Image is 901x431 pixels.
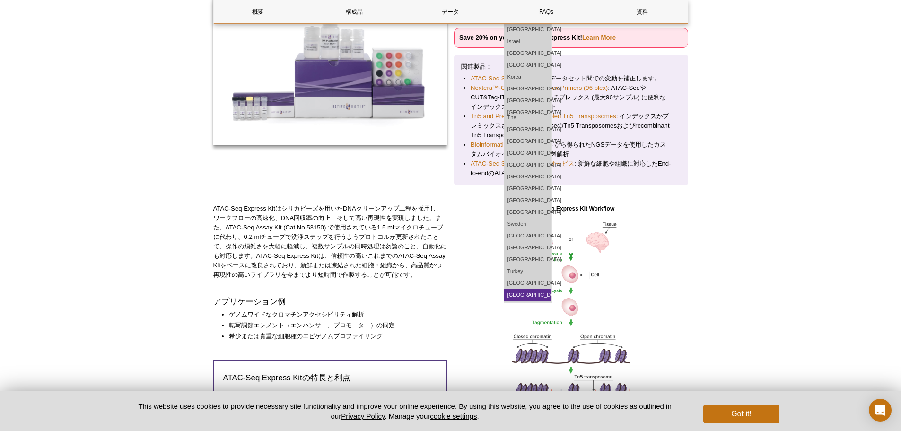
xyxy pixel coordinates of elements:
strong: Save 20% on your ATAC-Seq Express Kit! [459,34,616,41]
strong: ATAC-Seq Express Kit Workflow [527,205,614,212]
a: 資料 [598,0,687,23]
a: [GEOGRAPHIC_DATA] [504,24,551,35]
a: [GEOGRAPHIC_DATA] [504,277,551,289]
a: [GEOGRAPHIC_DATA] [504,123,551,135]
a: [GEOGRAPHIC_DATA] [504,159,551,171]
li: ゲノムワイドなクロマチンアクセシビリティ解析 [229,310,438,319]
li: : インデックスがプレミックスされたReady-to-useのTn5 Transposomesおよびrecombinant Tn5 Transposase [471,112,672,140]
li: : データセット間での変動を補正します。 [471,74,672,83]
a: [GEOGRAPHIC_DATA] [504,59,551,71]
a: Israel [504,35,551,47]
a: [GEOGRAPHIC_DATA] [504,147,551,159]
a: Sweden [504,218,551,230]
a: Turkey [504,265,551,277]
a: Korea [504,71,551,83]
li: 転写調節エレメント（エンハンサー、プロモーター）の同定 [229,321,438,330]
h3: アプリケーション例 [213,296,447,308]
p: ATAC-Seq Express Kitはシリカビーズを用いたDNAクリーンアップ工程を採用し、ワークフローの高速化、DNA回収率の向上、そして高い再現性を実現しました。また、ATAC-Seq ... [213,204,447,280]
div: Open Intercom Messenger [869,399,892,422]
a: データ [406,0,495,23]
a: [GEOGRAPHIC_DATA] [504,47,551,59]
button: Got it! [703,405,779,423]
a: 概要 [214,0,303,23]
a: [GEOGRAPHIC_DATA] [504,242,551,254]
a: [GEOGRAPHIC_DATA], The [504,106,551,123]
a: 構成品 [310,0,399,23]
p: 関連製品： [461,62,681,71]
li: 希少または貴重な細胞種のエピゲノムプロファイリング [229,332,438,341]
a: Learn More [582,34,616,41]
li: : 新鮮な細胞や組織に対応したEnd-to-endのATAC-Seqサービス [471,159,672,178]
a: [GEOGRAPHIC_DATA] [504,230,551,242]
li: : ATAC-SeqやCUT&Tag-IT®アッセイのマルチプレックス (最大96サンプル) に便利なインデックスプライマーセット [471,83,672,112]
a: Tn5 and Pre-indexed Assembled Tn5 Transposomes [471,112,616,121]
a: [GEOGRAPHIC_DATA] [504,183,551,194]
a: [GEOGRAPHIC_DATA] [504,254,551,265]
li: シリカビーズによるDNA精製により、スピンカラムが不要。遠心ステップがなくなることで作業時間が短縮。 [239,391,428,419]
a: [GEOGRAPHIC_DATA] [504,95,551,106]
a: ATAC-Seq Spike-In Control [471,74,546,83]
button: cookie settings [430,412,477,420]
a: [GEOGRAPHIC_DATA] [504,194,551,206]
a: ATAC-Seq Services受託解析サービス [471,159,574,168]
a: Privacy Policy [341,412,385,420]
a: [GEOGRAPHIC_DATA] [504,135,551,147]
a: [GEOGRAPHIC_DATA] [504,171,551,183]
a: [GEOGRAPHIC_DATA] [504,289,551,301]
h3: ATAC-Seq Express Kitの特長と利点 [223,372,437,384]
a: Nextera™-Compatible Multiplex Primers (96 plex) [471,83,608,93]
a: FAQs [502,0,591,23]
a: [GEOGRAPHIC_DATA] [504,206,551,218]
a: Bioinformatic Services [471,140,532,150]
li: : キットから得られたNGSデータを使用したカスタムバイオインフォマティクス解析 [471,140,672,159]
p: This website uses cookies to provide necessary site functionality and improve your online experie... [122,401,688,421]
a: [GEOGRAPHIC_DATA] [504,83,551,95]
